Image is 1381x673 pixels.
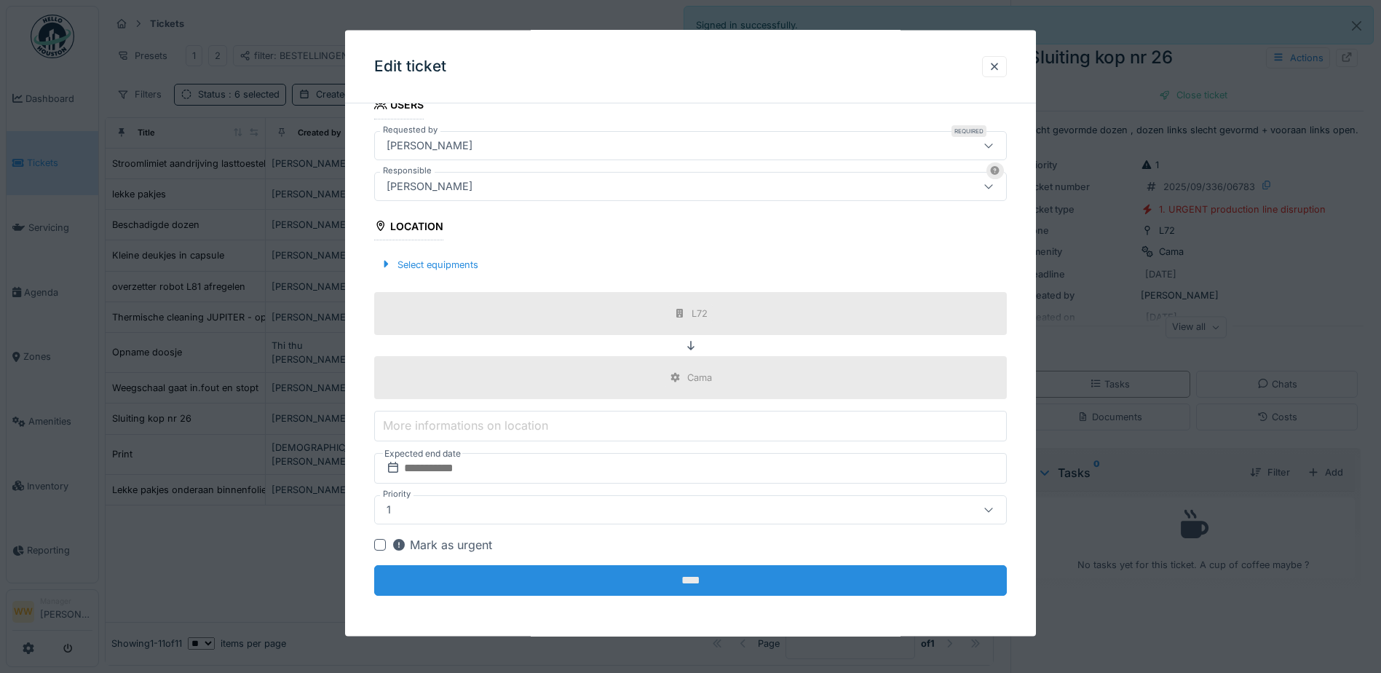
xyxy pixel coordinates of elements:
label: Responsible [380,164,435,176]
div: 1 [381,502,397,518]
div: L72 [692,306,708,320]
label: More informations on location [380,417,551,434]
div: Select equipments [374,254,484,274]
div: Cama [687,370,712,384]
div: Location [374,215,443,240]
div: [PERSON_NAME] [381,137,478,153]
div: Users [374,94,424,119]
div: [PERSON_NAME] [381,178,478,194]
label: Expected end date [383,446,462,462]
div: Required [951,125,986,136]
h3: Edit ticket [374,58,446,76]
label: Requested by [380,123,440,135]
label: Priority [380,488,413,500]
div: Mark as urgent [392,536,492,554]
